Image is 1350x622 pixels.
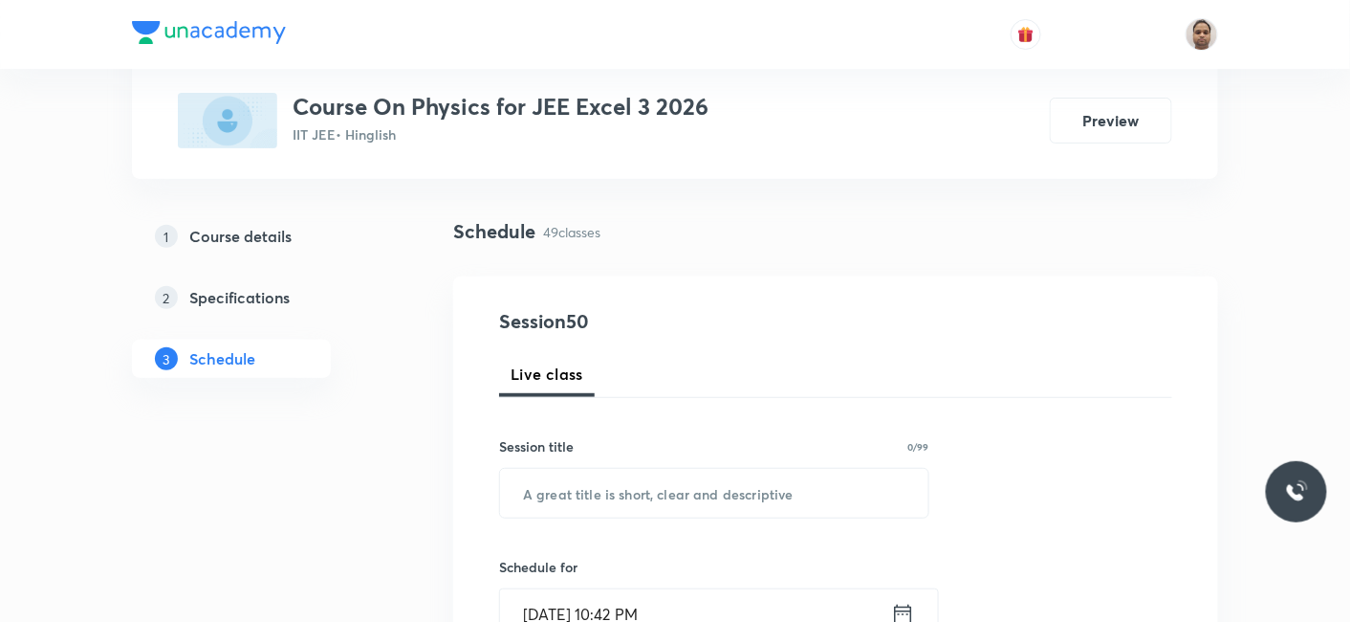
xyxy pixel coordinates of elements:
[1011,19,1041,50] button: avatar
[155,347,178,370] p: 3
[132,278,392,317] a: 2Specifications
[132,21,286,44] img: Company Logo
[178,93,277,148] img: F03A3F6D-F58F-4C4E-AB8B-2421FF25DA25_plus.png
[1017,26,1034,43] img: avatar
[453,217,535,246] h4: Schedule
[499,307,848,336] h4: Session 50
[1050,98,1172,144] button: Preview
[132,217,392,255] a: 1Course details
[511,363,583,386] span: Live class
[293,93,708,121] h3: Course On Physics for JEE Excel 3 2026
[1186,18,1218,51] img: Shekhar Banerjee
[543,222,600,242] p: 49 classes
[499,557,929,577] h6: Schedule for
[499,436,574,456] h6: Session title
[189,225,292,248] h5: Course details
[189,286,290,309] h5: Specifications
[189,347,255,370] h5: Schedule
[500,469,928,518] input: A great title is short, clear and descriptive
[908,442,929,452] p: 0/99
[293,124,708,144] p: IIT JEE • Hinglish
[155,286,178,309] p: 2
[132,21,286,49] a: Company Logo
[1285,480,1308,503] img: ttu
[155,225,178,248] p: 1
